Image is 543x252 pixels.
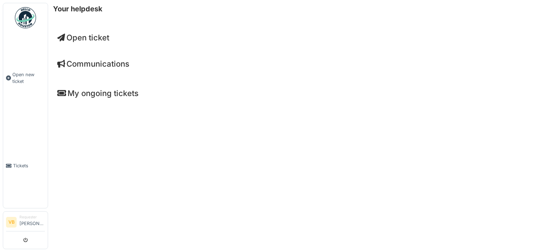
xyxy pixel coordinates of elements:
[3,32,48,124] a: Open new ticket
[13,162,45,169] span: Tickets
[53,5,103,13] h6: Your helpdesk
[57,59,534,68] h4: Communications
[12,71,45,85] span: Open new ticket
[19,214,45,230] li: [PERSON_NAME]
[57,33,109,42] a: Open ticket
[57,89,534,98] h4: My ongoing tickets
[19,214,45,220] div: Requester
[15,7,36,28] img: Badge_color-CXgf-gQk.svg
[3,124,48,208] a: Tickets
[6,214,45,231] a: VB Requester[PERSON_NAME]
[6,217,17,228] li: VB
